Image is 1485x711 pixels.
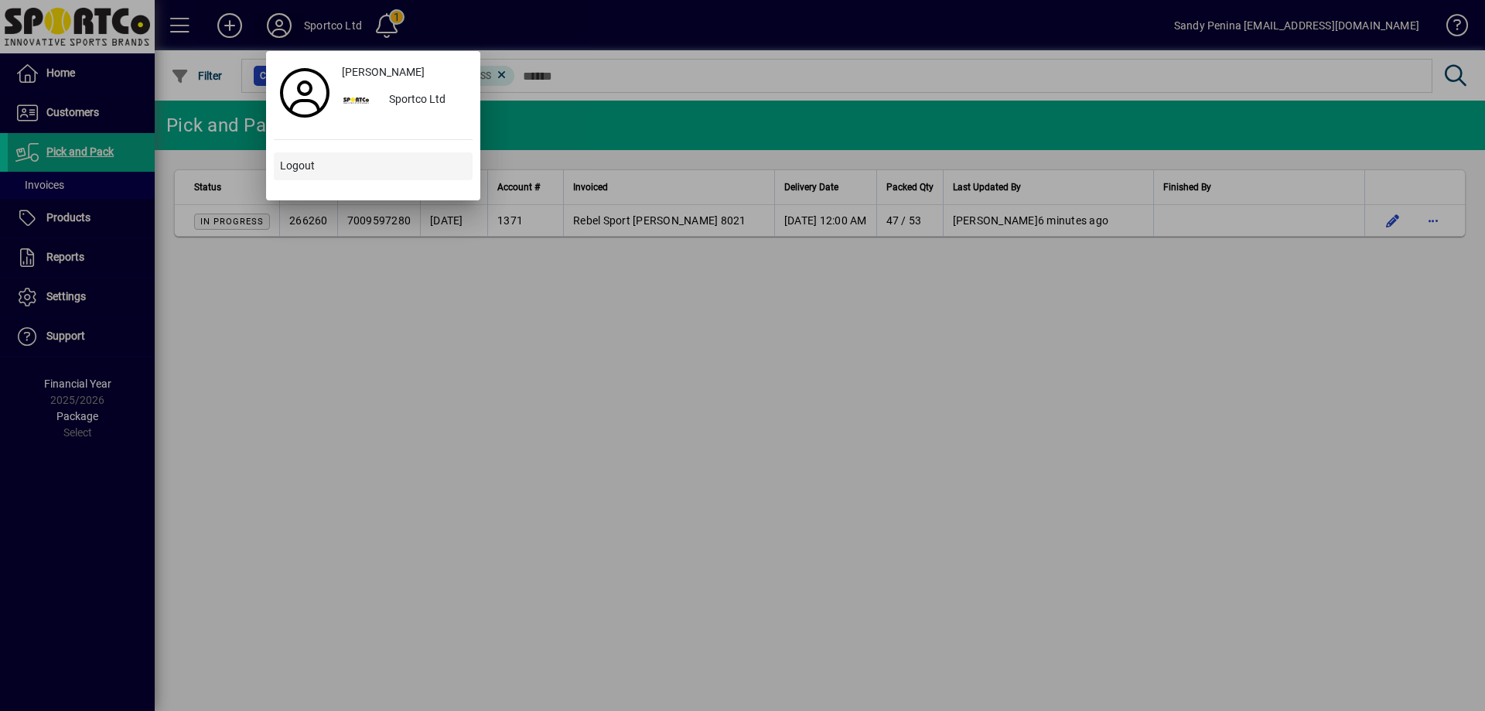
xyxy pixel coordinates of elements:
span: [PERSON_NAME] [342,64,425,80]
a: [PERSON_NAME] [336,59,473,87]
div: Sportco Ltd [377,87,473,115]
button: Logout [274,152,473,180]
span: Logout [280,158,315,174]
button: Sportco Ltd [336,87,473,115]
a: Profile [274,79,336,107]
